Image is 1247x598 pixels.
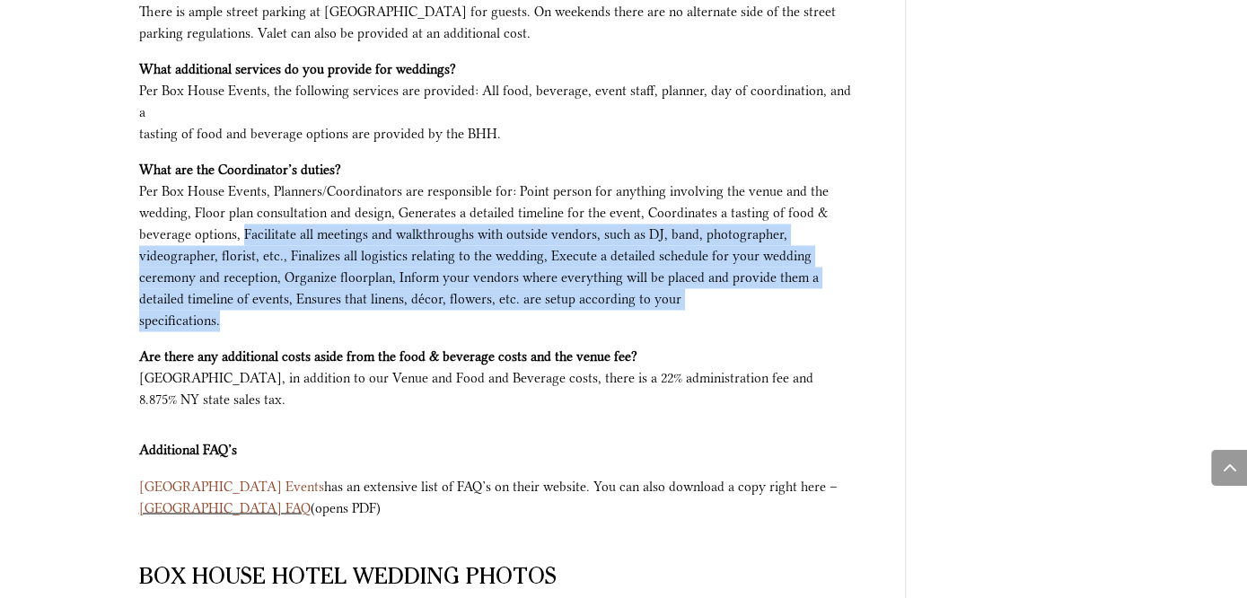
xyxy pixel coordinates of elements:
span: There is ample street parking at [GEOGRAPHIC_DATA] for guests. On weekends there are no alternate... [139,4,836,41]
strong: Are there any additional costs aside from the food & beverage costs and the venue fee? [139,348,637,365]
span: (opens PDF) [311,499,381,515]
span: [GEOGRAPHIC_DATA], in addition to our Venue and Food and Beverage costs, there is a 22% administr... [139,348,813,408]
span: has an extensive list of FAQ’s on their website. You can also download a copy right here – [139,478,838,515]
span: Per Box House Events, the following services are provided: All food, beverage, event staff, plann... [139,61,851,142]
a: [GEOGRAPHIC_DATA] Events [139,478,324,494]
strong: What additional services do you provide for weddings? [139,61,456,77]
a: [GEOGRAPHIC_DATA] FAQ [139,499,311,515]
strong: Additional FAQ’s [139,442,237,458]
strong: What are the Coordinator’s duties? [139,162,341,178]
span: Per Box House Events, Planners/Coordinators are responsible for: Point person for anything involv... [139,162,829,329]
